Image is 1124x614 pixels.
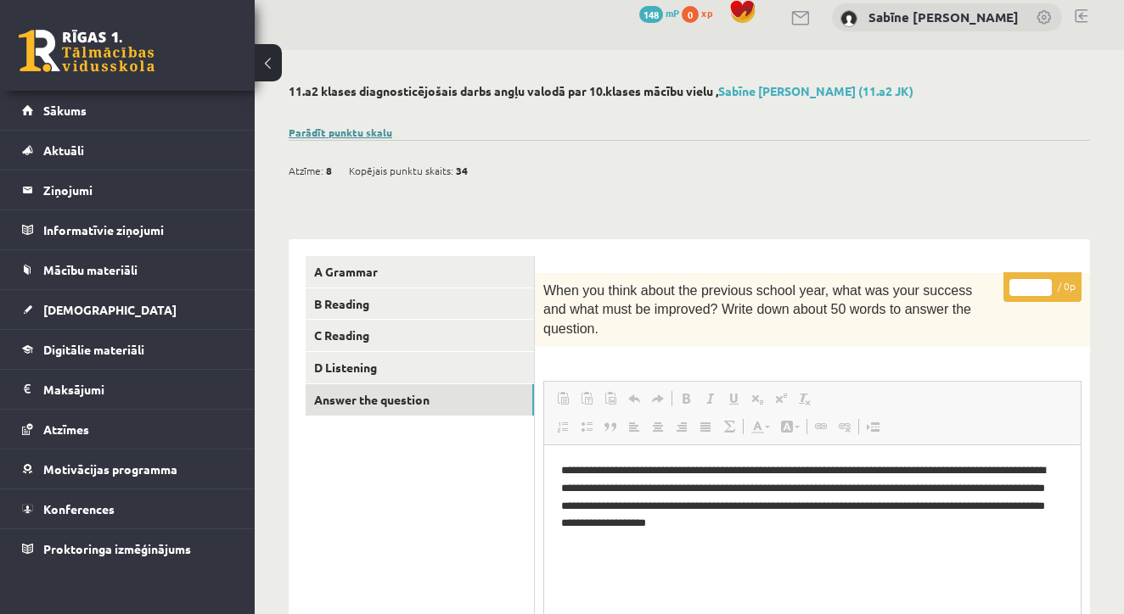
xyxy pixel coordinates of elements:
span: When you think about the previous school year, what was your success and what must be improved? W... [543,283,972,336]
a: Math [717,416,741,438]
a: Ielīmēt (⌘+V) [551,388,575,410]
a: Sākums [22,91,233,130]
a: Ievietot lapas pārtraukumu drukai [861,416,885,438]
a: Ievietot/noņemt sarakstu ar aizzīmēm [575,416,599,438]
a: Motivācijas programma [22,449,233,488]
span: Digitālie materiāli [43,342,144,357]
a: Sabīne [PERSON_NAME] [868,8,1019,25]
a: Sabīne [PERSON_NAME] (11.a2 JK) [718,83,913,98]
span: 34 [456,158,468,183]
a: Maksājumi [22,370,233,409]
a: 0 xp [682,6,721,20]
a: A Grammar [306,256,534,287]
a: [DEMOGRAPHIC_DATA] [22,290,233,329]
span: Atzīme: [289,158,323,183]
a: Rīgas 1. Tālmācības vidusskola [19,30,155,72]
a: Apakšraksts [745,388,769,410]
span: [DEMOGRAPHIC_DATA] [43,302,177,317]
img: Sabīne Tīna Tomane [840,10,857,27]
span: Motivācijas programma [43,461,177,477]
a: Fona krāsa [775,416,805,438]
span: Sākums [43,103,87,118]
a: Slīpraksts (⌘+I) [698,388,722,410]
a: Izlīdzināt pa labi [670,416,694,438]
span: Aktuāli [43,142,84,158]
a: Konferences [22,489,233,528]
p: / 0p [1003,272,1082,302]
a: Ziņojumi [22,170,233,209]
span: 8 [326,158,332,183]
a: Answer the question [306,384,534,416]
a: Atcelt (⌘+Z) [622,388,646,410]
a: Ievietot kā vienkāršu tekstu (⌘+⌥+⇧+V) [575,388,599,410]
a: 148 mP [639,6,679,20]
a: Augšraksts [769,388,793,410]
legend: Ziņojumi [43,170,233,209]
a: Izlīdzināt pa kreisi [622,416,646,438]
a: Informatīvie ziņojumi [22,210,233,249]
legend: Maksājumi [43,370,233,409]
span: Atzīmes [43,421,89,437]
span: 0 [682,6,699,23]
a: Ievietot no Worda [599,388,622,410]
a: Noņemt stilus [793,388,817,410]
a: Mācību materiāli [22,250,233,289]
span: mP [666,6,679,20]
a: C Reading [306,320,534,351]
a: B Reading [306,288,534,320]
a: Saite (⌘+K) [809,416,833,438]
a: Ievietot/noņemt numurētu sarakstu [551,416,575,438]
a: Atsaistīt [833,416,857,438]
span: Mācību materiāli [43,262,138,277]
span: Proktoringa izmēģinājums [43,541,191,556]
a: Digitālie materiāli [22,330,233,369]
a: Teksta krāsa [745,416,775,438]
h2: 11.a2 klases diagnosticējošais darbs angļu valodā par 10.klases mācību vielu , [289,84,1090,98]
a: Atkārtot (⌘+Y) [646,388,670,410]
a: Proktoringa izmēģinājums [22,529,233,568]
span: 148 [639,6,663,23]
a: Bloka citāts [599,416,622,438]
span: xp [701,6,712,20]
a: Aktuāli [22,131,233,170]
a: D Listening [306,352,534,383]
a: Centrēti [646,416,670,438]
a: Izlīdzināt malas [694,416,717,438]
a: Atzīmes [22,410,233,449]
a: Parādīt punktu skalu [289,126,392,139]
legend: Informatīvie ziņojumi [43,210,233,249]
a: Pasvītrojums (⌘+U) [722,388,745,410]
span: Konferences [43,501,115,516]
span: Kopējais punktu skaits: [349,158,453,183]
a: Treknraksts (⌘+B) [674,388,698,410]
